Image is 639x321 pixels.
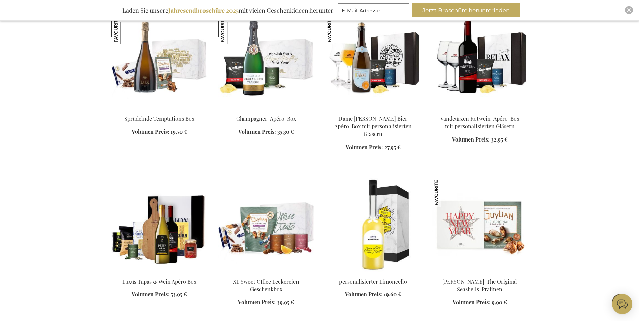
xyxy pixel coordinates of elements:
span: 39,95 € [277,298,294,306]
span: Volumen Preis: [132,128,169,135]
a: personalisierter Limoncello [339,278,407,285]
a: Vandeurzen Rotwein-Apéro-Box mit personalisierten Gläsern [432,107,528,113]
a: Luxury Tapas & Wine Apéro Box [111,270,208,276]
a: XL Sweet Office Leckereien Geschenkbox [233,278,299,293]
img: Dame Jeanne Champagne Beer Apéro Box With Personalised Glasses [325,15,421,109]
a: Sparkling Temptations Bpx Sprudelnde Temptations Box [111,107,208,113]
a: Volumen Preis: 32,95 € [452,136,508,144]
a: Volumen Preis: 19,70 € [132,128,187,136]
span: Volumen Preis: [132,291,169,298]
input: E-Mail-Adresse [338,3,409,17]
div: Laden Sie unsere mit vielen Geschenkideen herunter [119,3,336,17]
span: Volumen Preis: [345,291,382,298]
a: Volumen Preis: 27,95 € [346,144,401,151]
form: marketing offers and promotions [338,3,411,19]
img: Sprudelnde Temptations Box [111,15,140,44]
img: Champagner-Apéro-Box [218,15,247,44]
span: 27,95 € [384,144,401,151]
a: Volumen Preis: 35,30 € [238,128,294,136]
a: Champagne Apéro Box Champagner-Apéro-Box [218,107,314,113]
img: Close [627,8,631,12]
a: Champagner-Apéro-Box [236,115,296,122]
span: Volumen Preis: [238,298,276,306]
img: XL Sweet Office Treats Gift Box [218,178,314,272]
b: Jahresendbroschüre 2025 [168,6,239,14]
span: 53,95 € [171,291,187,298]
a: Sprudelnde Temptations Box [124,115,194,122]
a: Volumen Preis: 53,95 € [132,291,187,298]
span: 35,30 € [277,128,294,135]
img: Guylian 'The Original Seashells' Pralinen [432,178,461,207]
a: Dame Jeanne Champagne Beer Apéro Box With Personalised Glasses Dame Jeanne Brut Bier Apéro-Box mi... [325,107,421,113]
img: Personalized Limoncello [325,178,421,272]
span: Volumen Preis: [238,128,276,135]
span: 19,60 € [384,291,401,298]
a: Guylian 'The Original Seashells' Pralines Guylian 'The Original Seashells' Pralinen [432,270,528,276]
a: Dame [PERSON_NAME] Bier Apéro-Box mit personalisierten Gläsern [334,115,412,137]
img: Sparkling Temptations Bpx [111,15,208,109]
a: Volumen Preis: 19,60 € [345,291,401,298]
span: 19,70 € [171,128,187,135]
a: Volumen Preis: 39,95 € [238,298,294,306]
a: Vandeurzen Rotwein-Apéro-Box mit personalisierten Gläsern [440,115,519,130]
img: Champagne Apéro Box [218,15,314,109]
button: Jetzt Broschüre herunterladen [412,3,520,17]
span: 32,95 € [491,136,508,143]
img: Vandeurzen Rotwein-Apéro-Box mit personalisierten Gläsern [432,15,528,109]
img: Luxury Tapas & Wine Apéro Box [111,178,208,272]
div: Close [625,6,633,14]
img: Dame Jeanne Brut Bier Apéro-Box mit personalisierten Gläsern [325,15,354,44]
iframe: belco-activator-frame [612,294,632,314]
img: Guylian 'The Original Seashells' Pralinen [432,178,528,272]
a: XL Sweet Office Treats Gift Box [218,270,314,276]
a: Luxus Tapas & Wein Apéro Box [122,278,196,285]
span: Volumen Preis: [452,136,490,143]
span: Volumen Preis: [346,144,383,151]
a: Personalized Limoncello [325,270,421,276]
